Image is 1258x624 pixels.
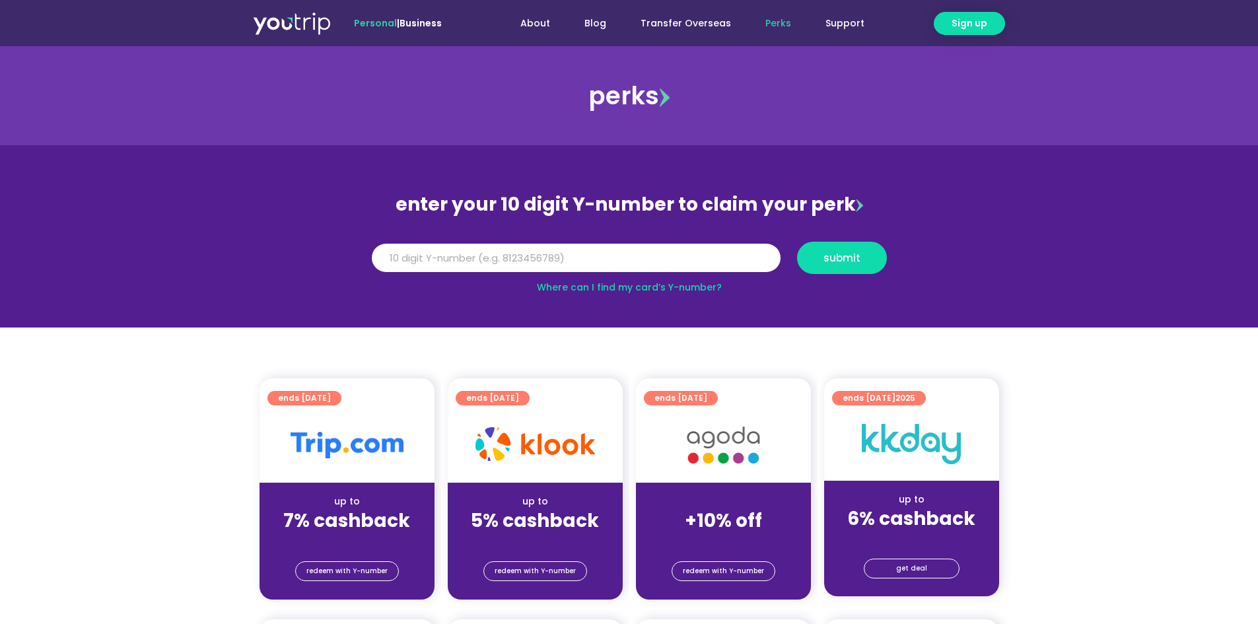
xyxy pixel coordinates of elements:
span: 2025 [895,392,915,403]
a: ends [DATE] [456,391,530,405]
a: Perks [748,11,808,36]
div: (for stays only) [835,531,989,545]
span: submit [823,253,860,263]
span: ends [DATE] [843,391,915,405]
a: ends [DATE] [644,391,718,405]
div: (for stays only) [458,533,612,547]
span: Sign up [952,17,987,30]
a: ends [DATE]2025 [832,391,926,405]
a: About [503,11,567,36]
div: (for stays only) [646,533,800,547]
a: redeem with Y-number [483,561,587,581]
a: redeem with Y-number [295,561,399,581]
input: 10 digit Y-number (e.g. 8123456789) [372,244,781,273]
div: enter your 10 digit Y-number to claim your perk [365,188,893,222]
div: up to [835,493,989,506]
span: Personal [354,17,397,30]
form: Y Number [372,242,887,284]
a: Blog [567,11,623,36]
button: submit [797,242,887,274]
div: up to [458,495,612,508]
span: ends [DATE] [278,391,331,405]
span: up to [711,495,736,508]
a: Where can I find my card’s Y-number? [537,281,722,294]
div: (for stays only) [270,533,424,547]
strong: 7% cashback [283,508,410,534]
span: ends [DATE] [466,391,519,405]
a: Support [808,11,882,36]
span: redeem with Y-number [306,562,388,580]
a: redeem with Y-number [672,561,775,581]
a: Business [400,17,442,30]
strong: 6% cashback [847,506,975,532]
span: redeem with Y-number [683,562,764,580]
a: ends [DATE] [267,391,341,405]
span: redeem with Y-number [495,562,576,580]
span: ends [DATE] [654,391,707,405]
nav: Menu [477,11,882,36]
div: up to [270,495,424,508]
a: get deal [864,559,960,578]
span: get deal [896,559,927,578]
a: Sign up [934,12,1005,35]
span: | [354,17,442,30]
a: Transfer Overseas [623,11,748,36]
strong: +10% off [685,508,762,534]
strong: 5% cashback [471,508,599,534]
